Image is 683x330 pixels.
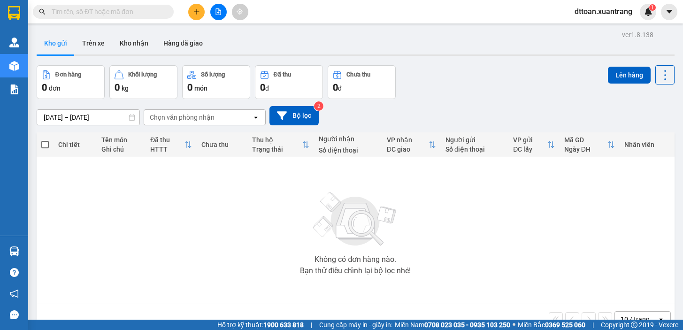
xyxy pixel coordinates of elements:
button: aim [232,4,248,20]
div: Chưa thu [346,71,370,78]
svg: open [657,315,665,323]
button: caret-down [661,4,677,20]
div: Ghi chú [101,146,141,153]
span: 0 [115,82,120,93]
div: Khối lượng [128,71,157,78]
span: Miền Nam [395,320,510,330]
div: Mã GD [564,136,607,144]
strong: 0708 023 035 - 0935 103 250 [424,321,510,329]
span: đ [265,84,269,92]
span: 0 [187,82,192,93]
div: HTTT [150,146,184,153]
div: Số lượng [201,71,225,78]
span: | [311,320,312,330]
strong: 0369 525 060 [545,321,585,329]
button: Hàng đã giao [156,32,210,54]
div: Chọn văn phòng nhận [150,113,215,122]
span: notification [10,289,19,298]
div: 10 / trang [621,315,650,324]
span: đ [338,84,342,92]
svg: open [252,114,260,121]
th: Toggle SortBy [247,132,314,157]
span: Cung cấp máy in - giấy in: [319,320,392,330]
span: kg [122,84,129,92]
th: Toggle SortBy [382,132,441,157]
span: question-circle [10,268,19,277]
span: Miền Bắc [518,320,585,330]
span: plus [193,8,200,15]
span: aim [237,8,243,15]
button: plus [188,4,205,20]
div: Người gửi [445,136,504,144]
img: icon-new-feature [644,8,652,16]
span: search [39,8,46,15]
strong: 1900 633 818 [263,321,304,329]
div: Chưa thu [201,141,243,148]
input: Select a date range. [37,110,139,125]
div: Không có đơn hàng nào. [315,256,396,263]
span: dttoan.xuantrang [567,6,640,17]
button: Trên xe [75,32,112,54]
div: ver 1.8.138 [622,30,653,40]
span: món [194,84,207,92]
div: Số điện thoại [319,146,377,154]
span: message [10,310,19,319]
span: đơn [49,84,61,92]
button: Số lượng0món [182,65,250,99]
button: Lên hàng [608,67,651,84]
div: VP nhận [387,136,429,144]
div: ĐC giao [387,146,429,153]
button: Chưa thu0đ [328,65,396,99]
img: logo-vxr [8,6,20,20]
div: Đơn hàng [55,71,81,78]
button: file-add [210,4,227,20]
span: caret-down [665,8,674,16]
span: 0 [42,82,47,93]
div: Tên món [101,136,141,144]
button: Đơn hàng0đơn [37,65,105,99]
span: file-add [215,8,222,15]
button: Kho gửi [37,32,75,54]
div: Nhân viên [624,141,670,148]
button: Khối lượng0kg [109,65,177,99]
span: ⚪️ [513,323,515,327]
th: Toggle SortBy [560,132,620,157]
img: warehouse-icon [9,61,19,71]
div: Số điện thoại [445,146,504,153]
span: 0 [333,82,338,93]
img: svg+xml;base64,PHN2ZyBjbGFzcz0ibGlzdC1wbHVnX19zdmciIHhtbG5zPSJodHRwOi8vd3d3LnczLm9yZy8yMDAwL3N2Zy... [308,186,402,252]
th: Toggle SortBy [508,132,560,157]
input: Tìm tên, số ĐT hoặc mã đơn [52,7,162,17]
div: Đã thu [274,71,291,78]
img: solution-icon [9,84,19,94]
button: Đã thu0đ [255,65,323,99]
img: warehouse-icon [9,38,19,47]
sup: 2 [314,101,323,111]
div: Ngày ĐH [564,146,607,153]
sup: 1 [649,4,656,11]
div: Chi tiết [58,141,92,148]
span: copyright [631,322,637,328]
button: Bộ lọc [269,106,319,125]
span: | [592,320,594,330]
span: 1 [651,4,654,11]
div: VP gửi [513,136,547,144]
span: 0 [260,82,265,93]
div: Thu hộ [252,136,302,144]
div: Người nhận [319,135,377,143]
div: Bạn thử điều chỉnh lại bộ lọc nhé! [300,267,411,275]
th: Toggle SortBy [146,132,197,157]
button: Kho nhận [112,32,156,54]
img: warehouse-icon [9,246,19,256]
div: ĐC lấy [513,146,547,153]
div: Trạng thái [252,146,302,153]
span: Hỗ trợ kỹ thuật: [217,320,304,330]
div: Đã thu [150,136,184,144]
